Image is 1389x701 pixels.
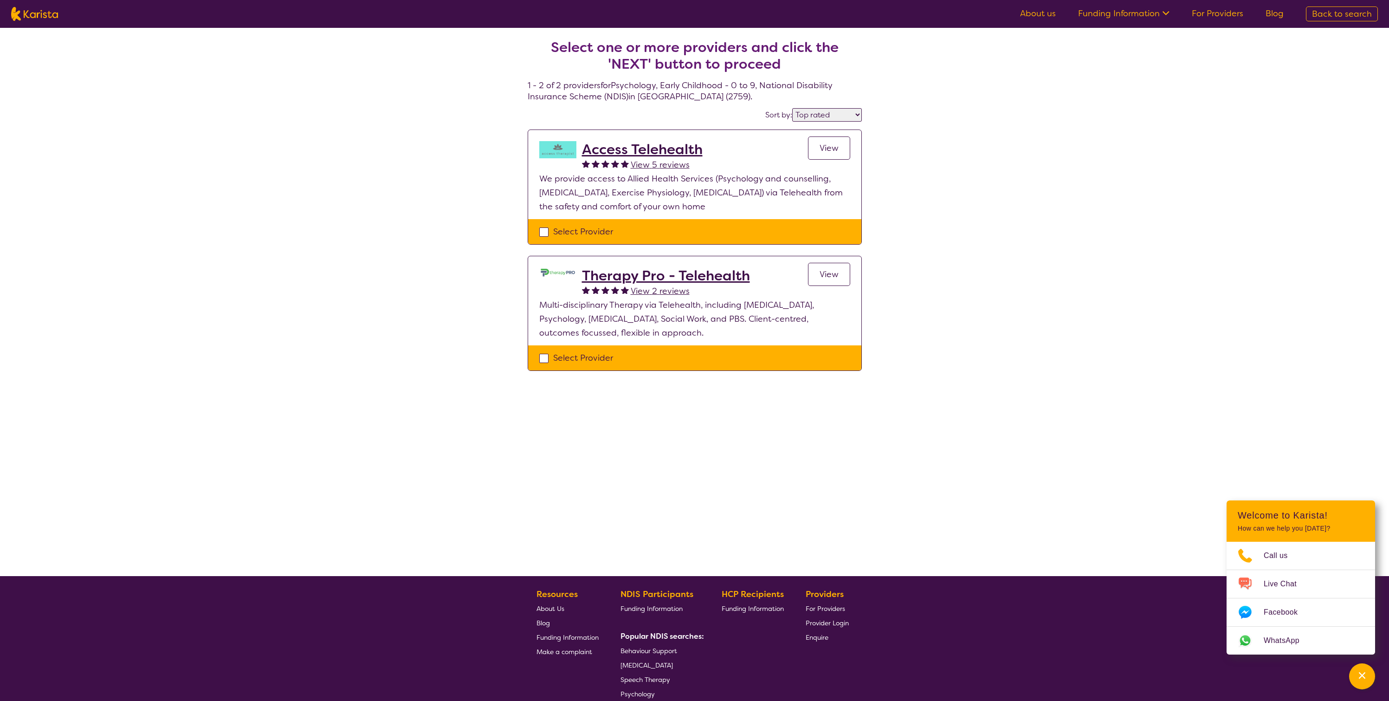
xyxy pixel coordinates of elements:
[808,136,850,160] a: View
[631,158,690,172] a: View 5 reviews
[536,604,564,613] span: About Us
[582,267,750,284] a: Therapy Pro - Telehealth
[620,643,700,658] a: Behaviour Support
[820,143,839,154] span: View
[582,286,590,294] img: fullstar
[11,7,58,21] img: Karista logo
[620,661,673,669] span: [MEDICAL_DATA]
[806,616,849,630] a: Provider Login
[1264,634,1311,648] span: WhatsApp
[592,160,600,168] img: fullstar
[1227,627,1375,655] a: Web link opens in a new tab.
[536,630,599,644] a: Funding Information
[806,630,849,644] a: Enquire
[536,616,599,630] a: Blog
[611,160,619,168] img: fullstar
[765,110,792,120] label: Sort by:
[808,263,850,286] a: View
[620,589,693,600] b: NDIS Participants
[582,160,590,168] img: fullstar
[582,141,703,158] a: Access Telehealth
[722,601,784,616] a: Funding Information
[1227,500,1375,655] div: Channel Menu
[1238,525,1364,532] p: How can we help you [DATE]?
[536,601,599,616] a: About Us
[621,160,629,168] img: fullstar
[539,39,851,72] h2: Select one or more providers and click the 'NEXT' button to proceed
[620,687,700,701] a: Psychology
[806,601,849,616] a: For Providers
[539,172,850,214] p: We provide access to Allied Health Services (Psychology and counselling, [MEDICAL_DATA], Exercise...
[536,619,550,627] span: Blog
[620,658,700,672] a: [MEDICAL_DATA]
[1078,8,1169,19] a: Funding Information
[631,284,690,298] a: View 2 reviews
[621,286,629,294] img: fullstar
[806,633,828,642] span: Enquire
[611,286,619,294] img: fullstar
[1227,542,1375,655] ul: Choose channel
[539,267,576,278] img: lehxprcbtunjcwin5sb4.jpg
[631,159,690,170] span: View 5 reviews
[722,604,784,613] span: Funding Information
[806,589,844,600] b: Providers
[536,633,599,642] span: Funding Information
[620,690,655,698] span: Psychology
[601,160,609,168] img: fullstar
[1349,663,1375,689] button: Channel Menu
[1238,510,1364,521] h2: Welcome to Karista!
[631,286,690,297] span: View 2 reviews
[806,619,849,627] span: Provider Login
[539,141,576,158] img: hzy3j6chfzohyvwdpojv.png
[620,647,677,655] span: Behaviour Support
[620,604,683,613] span: Funding Information
[620,631,704,641] b: Popular NDIS searches:
[1020,8,1056,19] a: About us
[1266,8,1284,19] a: Blog
[1192,8,1243,19] a: For Providers
[592,286,600,294] img: fullstar
[601,286,609,294] img: fullstar
[1264,577,1308,591] span: Live Chat
[620,675,670,684] span: Speech Therapy
[536,648,592,656] span: Make a complaint
[722,589,784,600] b: HCP Recipients
[1264,605,1309,619] span: Facebook
[620,672,700,687] a: Speech Therapy
[539,298,850,340] p: Multi-disciplinary Therapy via Telehealth, including [MEDICAL_DATA], Psychology, [MEDICAL_DATA], ...
[620,601,700,616] a: Funding Information
[528,17,862,102] h4: 1 - 2 of 2 providers for Psychology , Early Childhood - 0 to 9 , National Disability Insurance Sc...
[1312,8,1372,19] span: Back to search
[536,589,578,600] b: Resources
[1306,6,1378,21] a: Back to search
[536,644,599,659] a: Make a complaint
[820,269,839,280] span: View
[806,604,845,613] span: For Providers
[1264,549,1299,563] span: Call us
